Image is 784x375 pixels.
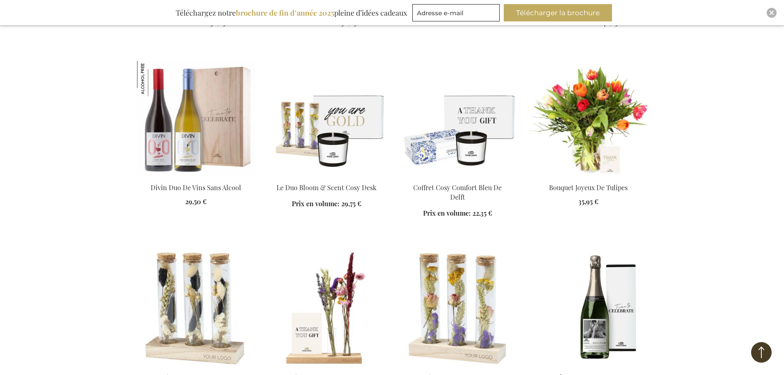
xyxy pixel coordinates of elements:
a: Divin Non-Alcoholic Wine Duo Divin Duo De Vins Sans Alcool [137,173,255,181]
button: Télécharger la brochure [504,4,612,21]
span: 38,05 € [210,19,231,27]
span: 35,95 € [578,197,598,206]
a: Bouquet Joyeux De Tulipes [549,183,628,192]
img: The Bloom & Scent Cosy Desk Duo [268,61,386,176]
img: Coffret À Champagne Personnalisé [530,251,647,366]
span: Prix en volume: [553,19,601,27]
a: The Flower Experiment Gift Box - Multi [399,363,516,370]
span: Prix en volume: [291,19,339,27]
a: Coffret À Champagne Personnalisé [530,363,647,370]
span: Prix en volume: [292,199,340,208]
span: 46,85 € [603,19,623,27]
b: brochure de fin d’année 2025 [236,8,334,18]
img: BloomNote Gift Box - Multicolor [268,251,386,366]
a: Le Duo Bloom & Scent Cosy Desk [277,183,377,192]
span: 29,50 € [185,197,207,206]
img: Cheerful Tulip Flower Bouquet [530,61,647,176]
form: marketing offers and promotions [412,4,502,24]
input: Adresse e-mail [412,4,500,21]
span: 38,05 € [341,19,362,27]
span: Prix en volume: [161,19,208,27]
a: Delft's Cosy Comfort Gift Set [399,173,516,181]
img: The Flower Experiment Gift Box - Black & White [137,251,255,366]
a: BloomNote Gift Box - Multicolor [268,363,386,370]
span: 29,75 € [341,199,361,208]
img: Close [769,10,774,15]
img: Divin Duo De Vins Sans Alcool [137,61,172,96]
a: Cheerful Tulip Flower Bouquet [530,173,647,181]
a: Divin Duo De Vins Sans Alcool [151,183,241,192]
img: Divin Non-Alcoholic Wine Duo [137,61,255,176]
img: Coffret Cosy Comfort Bleu De Delft [399,61,516,176]
a: The Flower Experiment Gift Box - Black & White [137,363,255,370]
img: The Flower Experiment Gift Box - Multi [399,251,516,366]
div: Close [767,8,777,18]
div: Téléchargez notre pleine d’idées cadeaux [172,4,411,21]
a: Prix en volume: 29,75 € [292,199,361,209]
a: The Bloom & Scent Cosy Desk Duo [268,173,386,181]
